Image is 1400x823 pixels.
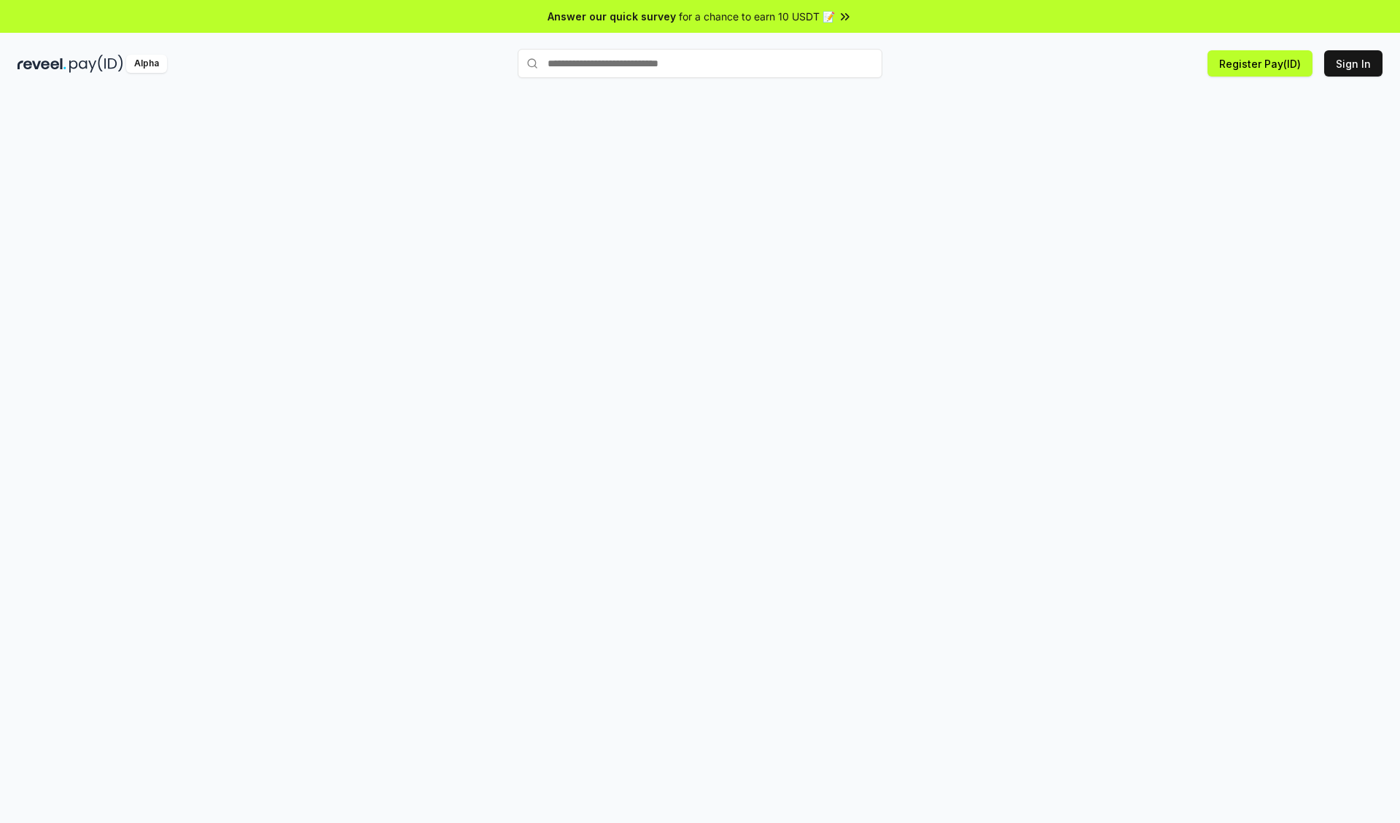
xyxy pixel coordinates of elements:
span: for a chance to earn 10 USDT 📝 [679,9,835,24]
button: Sign In [1324,50,1382,77]
span: Answer our quick survey [548,9,676,24]
button: Register Pay(ID) [1207,50,1312,77]
img: pay_id [69,55,123,73]
div: Alpha [126,55,167,73]
img: reveel_dark [17,55,66,73]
